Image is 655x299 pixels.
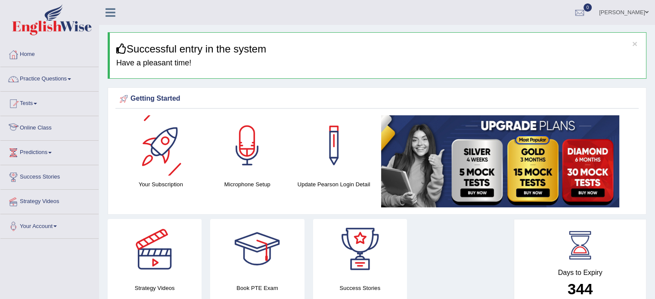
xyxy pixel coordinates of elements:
[0,67,99,89] a: Practice Questions
[568,281,593,297] b: 344
[108,284,202,293] h4: Strategy Videos
[0,214,99,236] a: Your Account
[0,43,99,64] a: Home
[208,180,286,189] h4: Microphone Setup
[584,3,592,12] span: 0
[210,284,304,293] h4: Book PTE Exam
[116,59,639,68] h4: Have a pleasant time!
[632,39,637,48] button: ×
[381,115,619,207] img: small5.jpg
[0,116,99,138] a: Online Class
[116,43,639,55] h3: Successful entry in the system
[0,165,99,187] a: Success Stories
[118,92,636,105] div: Getting Started
[0,190,99,211] a: Strategy Videos
[0,92,99,113] a: Tests
[295,180,373,189] h4: Update Pearson Login Detail
[122,180,200,189] h4: Your Subscription
[524,269,636,277] h4: Days to Expiry
[0,141,99,162] a: Predictions
[313,284,407,293] h4: Success Stories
